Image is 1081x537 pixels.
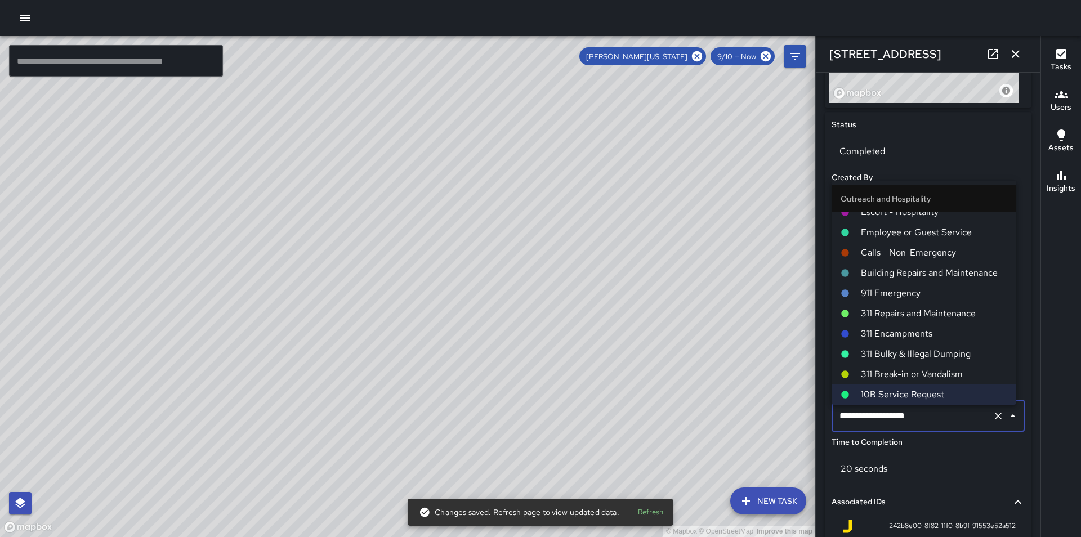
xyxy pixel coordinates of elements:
span: Building Repairs and Maintenance [861,266,1007,280]
span: 311 Repairs and Maintenance [861,307,1007,320]
span: Escort - Hospitality [861,205,1007,219]
h6: Created By [832,172,873,184]
span: 242b8e00-8f82-11f0-8b9f-91553e52a512 [889,521,1016,532]
h6: [STREET_ADDRESS] [829,45,941,63]
h6: Associated IDs [832,496,886,508]
span: 9/10 — Now [711,52,763,61]
h6: Time to Completion [832,436,903,449]
button: New Task [730,487,806,514]
h6: Assets [1048,142,1074,154]
span: [PERSON_NAME][US_STATE] [579,52,694,61]
button: Tasks [1041,41,1081,81]
button: Close [1005,408,1021,424]
h6: Status [832,119,856,131]
div: 9/10 — Now [711,47,775,65]
div: Changes saved. Refresh page to view updated data. [419,502,619,522]
h6: Insights [1047,182,1075,195]
span: 311 Encampments [861,327,1007,341]
span: 10B Service Request [861,388,1007,401]
span: 311 Bulky & Illegal Dumping [861,347,1007,361]
p: Completed [839,145,1017,158]
span: Employee or Guest Service [861,226,1007,239]
div: Associated IDs [832,489,1025,515]
button: Users [1041,81,1081,122]
button: Filters [784,45,806,68]
p: 20 seconds [841,463,887,475]
span: Calls - Non-Emergency [861,246,1007,259]
button: Clear [990,408,1006,424]
li: Outreach and Hospitality [832,185,1016,212]
h6: Tasks [1051,61,1071,73]
h6: Users [1051,101,1071,114]
button: Insights [1041,162,1081,203]
span: 311 Break-in or Vandalism [861,368,1007,381]
div: [PERSON_NAME][US_STATE] [579,47,706,65]
button: Assets [1041,122,1081,162]
span: 911 Emergency [861,287,1007,300]
button: Refresh [633,504,669,521]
